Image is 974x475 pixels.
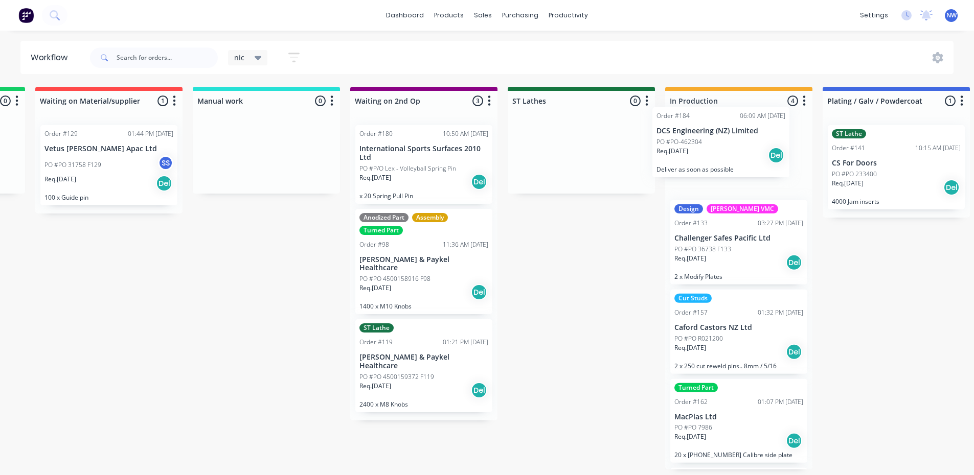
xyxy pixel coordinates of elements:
[630,96,641,106] span: 0
[497,8,543,23] div: purchasing
[670,96,771,106] input: Enter column name…
[469,8,497,23] div: sales
[40,96,141,106] input: Enter column name…
[117,47,218,68] input: Search for orders...
[472,96,483,106] span: 3
[355,96,456,106] input: Enter column name…
[855,8,893,23] div: settings
[31,52,73,64] div: Workflow
[315,96,326,106] span: 0
[946,11,957,20] span: NW
[197,96,298,106] input: Enter column name…
[512,96,613,106] input: Enter column name…
[787,96,798,106] span: 4
[945,96,956,106] span: 1
[234,52,244,63] span: nic
[18,8,34,23] img: Factory
[543,8,593,23] div: productivity
[381,8,429,23] a: dashboard
[429,8,469,23] div: products
[827,96,928,106] input: Enter column name…
[157,96,168,106] span: 1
